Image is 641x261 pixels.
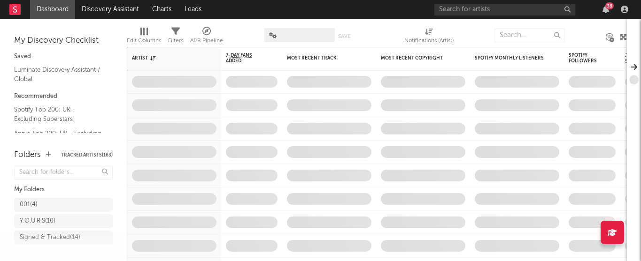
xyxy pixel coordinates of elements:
div: Filters [168,23,183,51]
div: Folders [14,149,41,161]
div: My Folders [14,184,113,195]
a: Apple Top 200: UK - Excluding Superstars [14,128,103,148]
div: Notifications (Artist) [404,35,454,46]
a: Y.O.U.R.S(10) [14,214,113,228]
div: Spotify Followers [569,52,602,64]
div: Artist [132,55,202,61]
a: Signed & Tracked(14) [14,231,113,245]
button: Save [338,34,350,39]
input: Search for folders... [14,166,113,179]
span: 7-Day Fans Added [226,52,263,64]
div: Signed & Tracked ( 14 ) [20,232,80,243]
div: My Discovery Checklist [14,35,113,46]
button: Tracked Artists(163) [61,153,113,157]
div: Most Recent Copyright [381,55,451,61]
div: Most Recent Track [287,55,357,61]
div: 001 ( 4 ) [20,199,38,210]
div: Spotify Monthly Listeners [475,55,545,61]
a: Luminate Discovery Assistant / Global [14,65,103,84]
a: Spotify Top 200: UK - Excluding Superstars [14,104,103,124]
div: Edit Columns [127,35,161,46]
div: Filters [168,35,183,46]
div: Recommended [14,91,113,102]
div: Edit Columns [127,23,161,51]
input: Search... [494,28,565,42]
div: 38 [605,2,614,9]
div: Notifications (Artist) [404,23,454,51]
a: 001(4) [14,198,113,212]
div: A&R Pipeline [190,35,223,46]
div: Y.O.U.R.S ( 10 ) [20,216,55,227]
div: A&R Pipeline [190,23,223,51]
button: 38 [602,6,609,13]
div: Saved [14,51,113,62]
input: Search for artists [434,4,575,15]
